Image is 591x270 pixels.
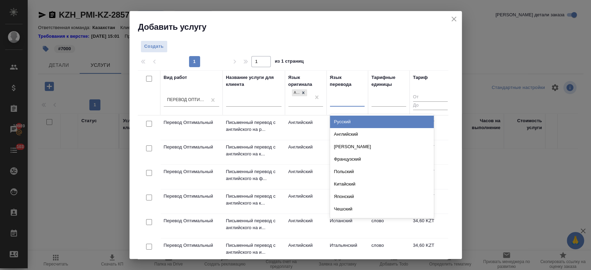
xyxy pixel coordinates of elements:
p: Письменный перевод с английского на р... [226,119,281,133]
div: Английский [291,89,308,97]
td: Английский [285,189,326,214]
td: Казахский [326,189,368,214]
div: Французский [330,153,434,165]
div: Вид работ [164,74,187,81]
div: Русский [330,116,434,128]
p: Перевод Оптимальный [164,168,219,175]
td: 34,60 KZT [410,238,451,263]
td: слово [368,238,410,263]
p: Перевод Оптимальный [164,217,219,224]
div: Тариф [413,74,428,81]
p: Перевод Оптимальный [164,193,219,200]
p: Письменный перевод с английского на и... [226,242,281,256]
button: close [449,14,459,24]
td: Русский [326,116,368,140]
td: Китайский [326,140,368,164]
p: Перевод Оптимальный [164,144,219,151]
td: Английский [285,238,326,263]
div: Тарифные единицы [371,74,406,88]
div: [PERSON_NAME] [330,141,434,153]
p: Письменный перевод с английского на к... [226,144,281,157]
div: Сербский [330,215,434,228]
div: Чешский [330,203,434,215]
p: Письменный перевод с английского на и... [226,217,281,231]
div: Название услуги для клиента [226,74,281,88]
td: Итальянский [326,238,368,263]
td: Французский [326,165,368,189]
span: Создать [144,43,164,51]
div: Китайский [330,178,434,190]
button: Создать [141,40,168,53]
td: Английский [285,165,326,189]
p: Перевод Оптимальный [164,242,219,249]
div: Английский [292,89,299,97]
input: От [413,93,448,102]
span: из 1 страниц [275,57,304,67]
div: Язык перевода [330,74,365,88]
div: Польский [330,165,434,178]
input: До [413,101,448,110]
h2: Добавить услугу [138,21,462,33]
td: 34,60 KZT [410,214,451,238]
div: Язык оригинала [288,74,323,88]
div: Перевод Оптимальный [167,97,207,103]
div: Английский [330,128,434,141]
td: Английский [285,214,326,238]
div: Японский [330,190,434,203]
td: Английский [285,116,326,140]
td: слово [368,214,410,238]
td: Испанский [326,214,368,238]
p: Перевод Оптимальный [164,119,219,126]
p: Письменный перевод с английского на к... [226,193,281,207]
td: Английский [285,140,326,164]
p: Письменный перевод с английского на ф... [226,168,281,182]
